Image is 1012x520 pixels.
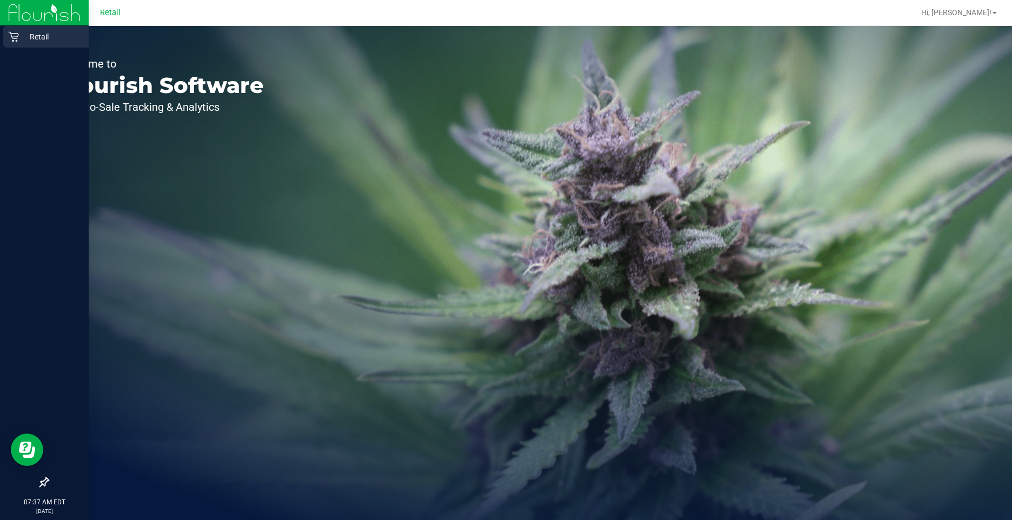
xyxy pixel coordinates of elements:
p: Flourish Software [58,75,264,96]
p: Seed-to-Sale Tracking & Analytics [58,102,264,112]
p: Welcome to [58,58,264,69]
p: Retail [19,30,84,43]
span: Hi, [PERSON_NAME]! [921,8,991,17]
span: Retail [100,8,121,17]
iframe: Resource center [11,434,43,466]
inline-svg: Retail [8,31,19,42]
p: [DATE] [5,507,84,515]
p: 07:37 AM EDT [5,497,84,507]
